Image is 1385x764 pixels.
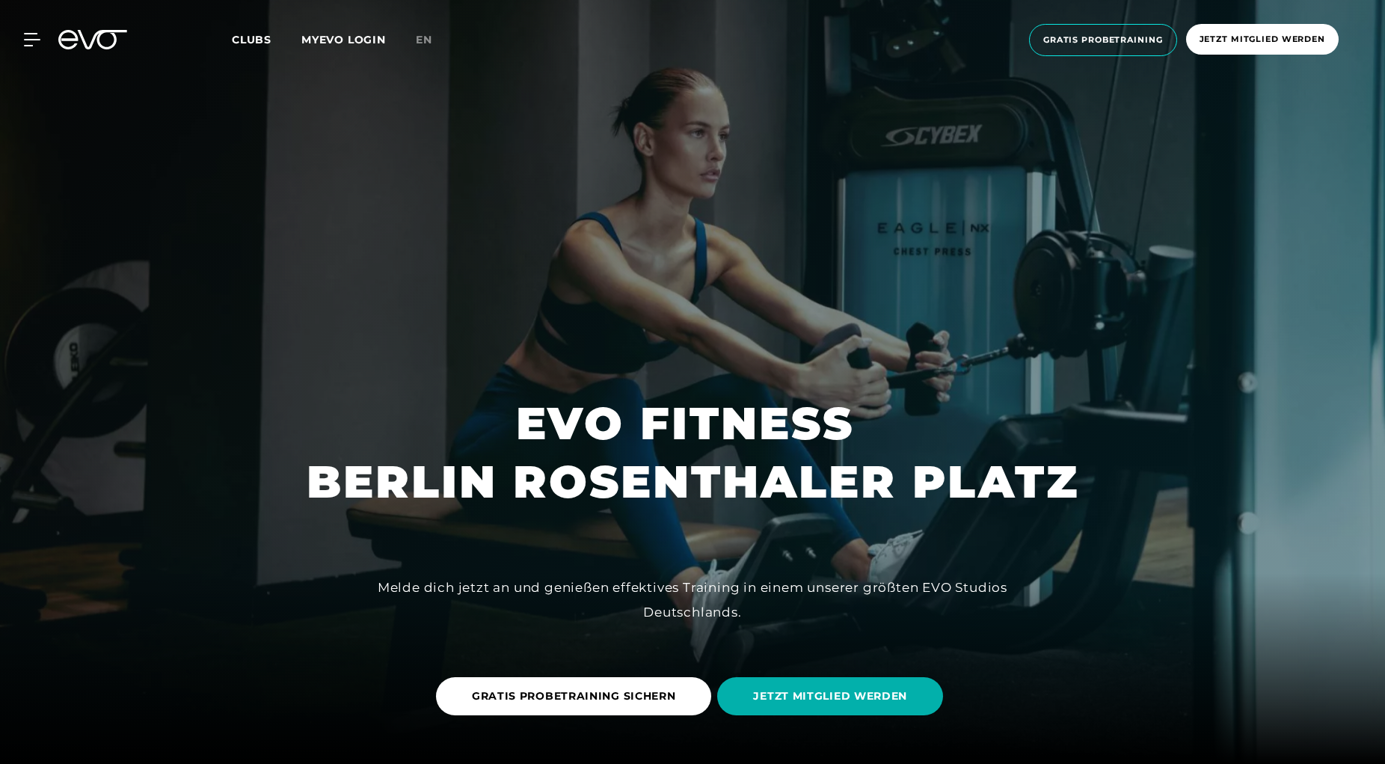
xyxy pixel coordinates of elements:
span: en [416,33,432,46]
a: Jetzt Mitglied werden [1182,24,1343,56]
a: JETZT MITGLIED WERDEN [717,666,949,727]
a: Clubs [232,32,301,46]
a: en [416,31,450,49]
div: Melde dich jetzt an und genießen effektives Training in einem unserer größten EVO Studios Deutsch... [356,575,1029,624]
h1: EVO FITNESS BERLIN ROSENTHALER PLATZ [307,394,1079,511]
a: GRATIS PROBETRAINING SICHERN [436,666,718,727]
span: Jetzt Mitglied werden [1200,33,1325,46]
span: Clubs [232,33,271,46]
a: Gratis Probetraining [1025,24,1182,56]
span: GRATIS PROBETRAINING SICHERN [472,688,676,704]
a: MYEVO LOGIN [301,33,386,46]
span: Gratis Probetraining [1043,34,1163,46]
span: JETZT MITGLIED WERDEN [753,688,907,704]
